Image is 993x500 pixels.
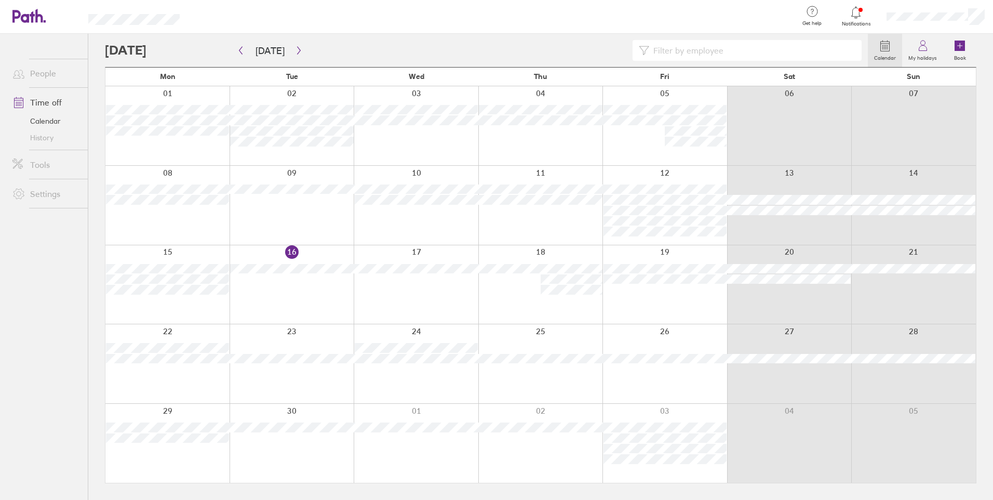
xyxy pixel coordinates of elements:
[4,92,88,113] a: Time off
[902,34,943,67] a: My holidays
[948,52,972,61] label: Book
[286,72,298,81] span: Tue
[4,129,88,146] a: History
[868,52,902,61] label: Calendar
[795,20,829,27] span: Get help
[649,41,855,60] input: Filter by employee
[902,52,943,61] label: My holidays
[247,42,293,59] button: [DATE]
[943,34,976,67] a: Book
[907,72,920,81] span: Sun
[4,183,88,204] a: Settings
[4,154,88,175] a: Tools
[4,63,88,84] a: People
[409,72,424,81] span: Wed
[784,72,795,81] span: Sat
[160,72,176,81] span: Mon
[868,34,902,67] a: Calendar
[534,72,547,81] span: Thu
[660,72,669,81] span: Fri
[839,5,873,27] a: Notifications
[839,21,873,27] span: Notifications
[4,113,88,129] a: Calendar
